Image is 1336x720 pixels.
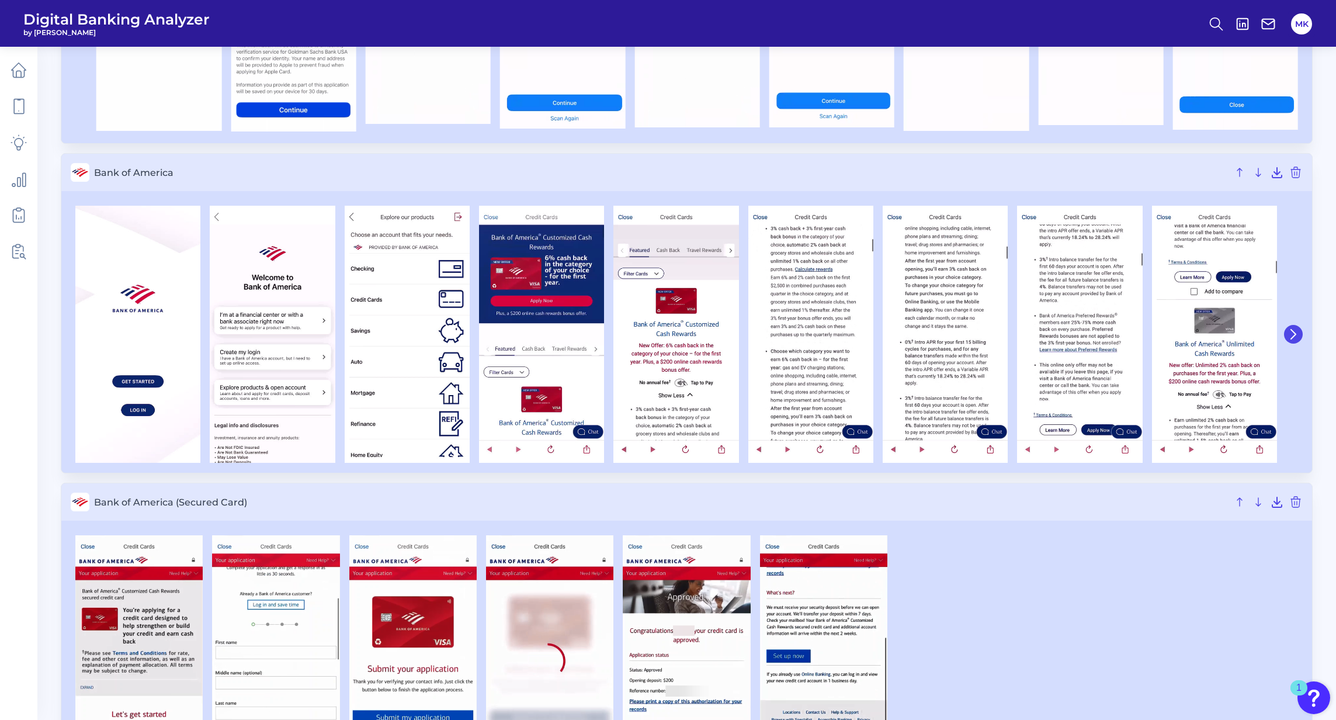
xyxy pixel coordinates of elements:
img: Bank of America [748,206,873,463]
button: MK [1291,13,1312,34]
span: Bank of America (Secured Card) [94,497,1228,508]
span: by [PERSON_NAME] [23,28,210,37]
img: Bank of America [479,206,604,463]
img: Bank of America [345,206,470,463]
img: Bank of America [883,206,1008,463]
span: Digital Banking Analyzer [23,11,210,28]
img: Bank of America [1017,206,1142,463]
button: Open Resource Center, 1 new notification [1297,681,1330,714]
img: Bank of America [613,206,738,463]
img: Bank of America [210,206,335,463]
span: Bank of America [94,167,1228,178]
img: Bank of America [1152,206,1277,463]
img: Bank of America [75,206,200,463]
div: 1 [1296,688,1302,703]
